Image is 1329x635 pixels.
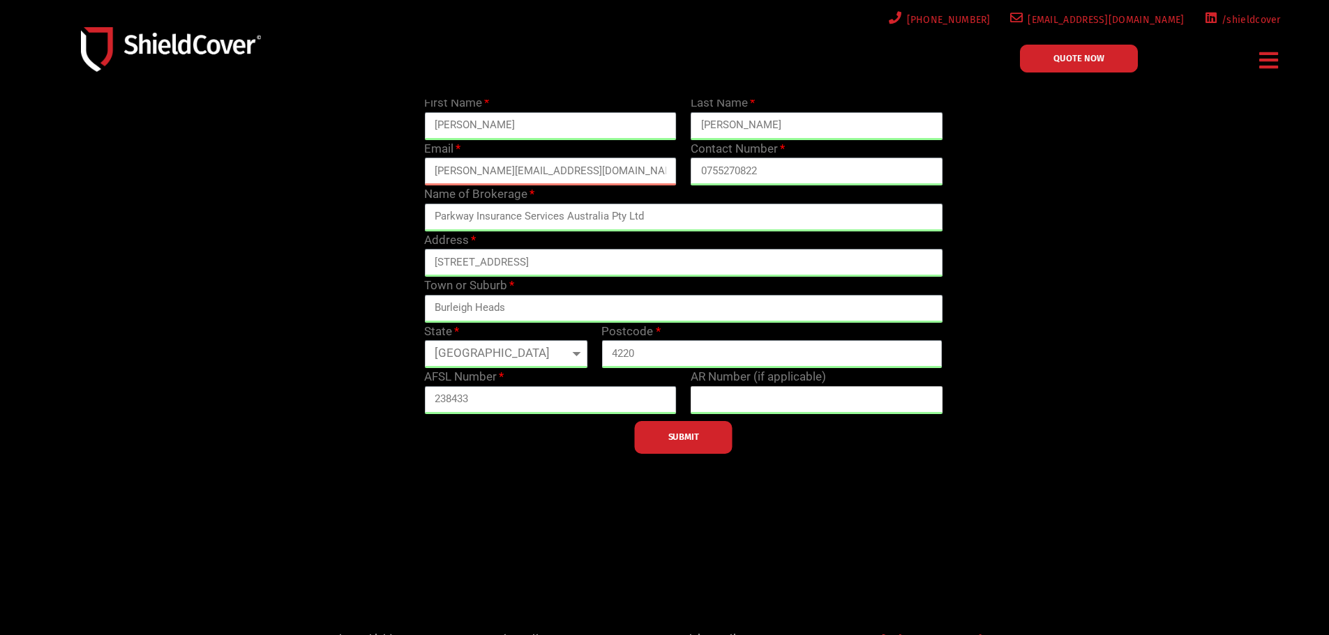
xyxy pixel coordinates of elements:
button: SUBMIT [635,421,733,454]
label: Contact Number [691,140,785,158]
a: /shieldcover [1201,11,1281,29]
img: Shield-Cover-Underwriting-Australia-logo-full [81,27,261,71]
span: SUBMIT [668,436,699,438]
a: [PHONE_NUMBER] [886,11,991,29]
a: [EMAIL_ADDRESS][DOMAIN_NAME] [1007,11,1185,29]
span: QUOTE NOW [1053,54,1104,63]
label: First Name [424,94,489,112]
label: Address [424,231,476,250]
label: AR Number (if applicable) [691,368,826,386]
label: Name of Brokerage [424,185,534,204]
span: [PHONE_NUMBER] [902,11,991,29]
label: State [424,323,459,341]
label: Email [424,140,460,158]
label: Town or Suburb [424,277,514,295]
label: Postcode [601,323,660,341]
span: [EMAIL_ADDRESS][DOMAIN_NAME] [1023,11,1184,29]
span: /shieldcover [1217,11,1281,29]
div: Menu Toggle [1254,44,1284,77]
label: AFSL Number [424,368,504,386]
a: QUOTE NOW [1020,45,1138,72]
label: Last Name [691,94,755,112]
